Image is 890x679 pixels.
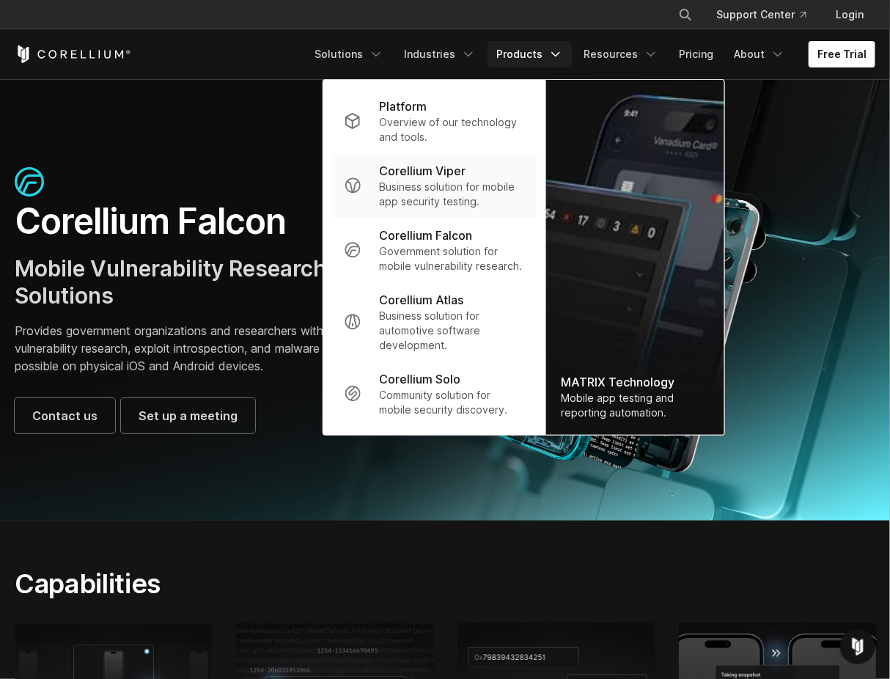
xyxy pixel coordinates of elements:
span: Contact us [32,407,98,425]
a: Free Trial [809,41,875,67]
a: Industries [395,41,485,67]
div: Navigation Menu [306,41,875,67]
a: Resources [575,41,667,67]
p: Overview of our technology and tools. [379,115,525,144]
a: Corellium Viper Business solution for mobile app security testing. [332,153,537,218]
p: Community solution for mobile security discovery. [379,388,525,417]
a: About [725,41,794,67]
a: Pricing [670,41,722,67]
a: Corellium Home [15,45,131,63]
div: MATRIX Technology [561,373,710,391]
a: Corellium Atlas Business solution for automotive software development. [332,282,537,361]
a: Login [824,1,875,28]
div: Mobile app testing and reporting automation. [561,391,710,420]
img: falcon-icon [15,167,44,197]
a: Corellium Solo Community solution for mobile security discovery. [332,361,537,426]
p: Business solution for automotive software development. [379,309,525,353]
p: Corellium Solo [379,370,460,388]
span: Mobile Vulnerability Research Solutions [15,255,327,309]
button: Search [672,1,699,28]
p: Business solution for mobile app security testing. [379,180,525,209]
a: Support Center [705,1,818,28]
p: Corellium Atlas [379,291,463,309]
h2: Capabilities [15,568,578,600]
p: Provides government organizations and researchers with the mobile vulnerability research, exploit... [15,322,430,375]
a: MATRIX Technology Mobile app testing and reporting automation. [546,80,724,435]
img: Matrix_WebNav_1x [546,80,724,435]
div: Open Intercom Messenger [840,629,875,664]
p: Platform [379,98,427,115]
h1: Corellium Falcon [15,199,430,243]
a: Solutions [306,41,392,67]
p: Corellium Viper [379,162,466,180]
a: Contact us [15,398,115,433]
a: Corellium Falcon Government solution for mobile vulnerability research. [332,218,537,282]
div: Navigation Menu [661,1,875,28]
p: Corellium Falcon [379,227,472,244]
p: Government solution for mobile vulnerability research. [379,244,525,274]
a: Set up a meeting [121,398,255,433]
span: Set up a meeting [139,407,238,425]
a: Products [488,41,572,67]
a: Platform Overview of our technology and tools. [332,89,537,153]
